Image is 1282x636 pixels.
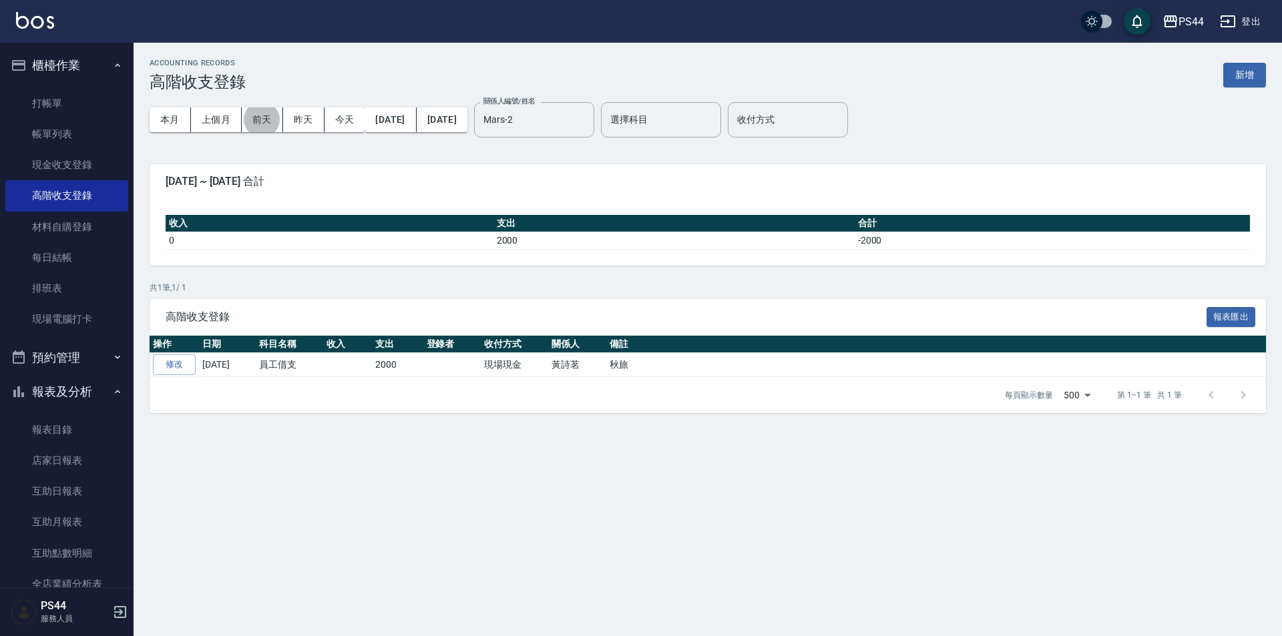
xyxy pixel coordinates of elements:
button: 今天 [325,107,365,132]
td: 2000 [372,353,423,377]
button: 昨天 [283,107,325,132]
button: 櫃檯作業 [5,48,128,83]
a: 現金收支登錄 [5,149,128,180]
td: 員工借支 [256,353,323,377]
a: 打帳單 [5,88,128,119]
td: 秋旅 [606,353,1266,377]
button: 新增 [1223,63,1266,87]
td: 黃詩茗 [548,353,606,377]
a: 帳單列表 [5,119,128,149]
img: Logo [16,12,54,29]
label: 關係人編號/姓名 [483,96,536,106]
th: 操作 [150,336,199,353]
span: 高階收支登錄 [166,310,1207,324]
h3: 高階收支登錄 [150,73,246,91]
a: 材料自購登錄 [5,212,128,242]
a: 高階收支登錄 [5,180,128,211]
td: 0 [166,232,493,249]
button: 登出 [1215,9,1266,34]
th: 日期 [199,336,256,353]
p: 第 1–1 筆 共 1 筆 [1117,389,1182,401]
a: 全店業績分析表 [5,569,128,599]
a: 互助點數明細 [5,538,128,569]
img: Person [11,599,37,625]
div: 500 [1058,377,1096,413]
th: 收入 [166,215,493,232]
button: [DATE] [365,107,416,132]
a: 排班表 [5,273,128,304]
div: PS44 [1179,13,1204,30]
button: 報表及分析 [5,374,128,409]
a: 互助月報表 [5,507,128,537]
button: PS44 [1157,8,1209,35]
button: 本月 [150,107,191,132]
th: 支出 [372,336,423,353]
a: 新增 [1223,68,1266,81]
button: [DATE] [417,107,467,132]
a: 報表匯出 [1207,310,1256,322]
a: 店家日報表 [5,445,128,476]
a: 每日結帳 [5,242,128,273]
p: 每頁顯示數量 [1005,389,1053,401]
button: save [1124,8,1150,35]
th: 收入 [323,336,372,353]
td: 現場現金 [481,353,548,377]
button: 報表匯出 [1207,307,1256,328]
th: 登錄者 [423,336,481,353]
button: 預約管理 [5,340,128,375]
th: 合計 [855,215,1250,232]
td: 2000 [493,232,855,249]
button: 上個月 [191,107,242,132]
th: 收付方式 [481,336,548,353]
p: 服務人員 [41,613,109,625]
td: [DATE] [199,353,256,377]
a: 互助日報表 [5,476,128,507]
button: 前天 [242,107,283,132]
a: 報表目錄 [5,414,128,445]
a: 現場電腦打卡 [5,304,128,334]
td: -2000 [855,232,1250,249]
h5: PS44 [41,599,109,613]
h2: ACCOUNTING RECORDS [150,59,246,67]
a: 修改 [153,354,196,375]
p: 共 1 筆, 1 / 1 [150,282,1266,294]
th: 支出 [493,215,855,232]
th: 科目名稱 [256,336,323,353]
span: [DATE] ~ [DATE] 合計 [166,175,1250,188]
th: 備註 [606,336,1266,353]
th: 關係人 [548,336,606,353]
